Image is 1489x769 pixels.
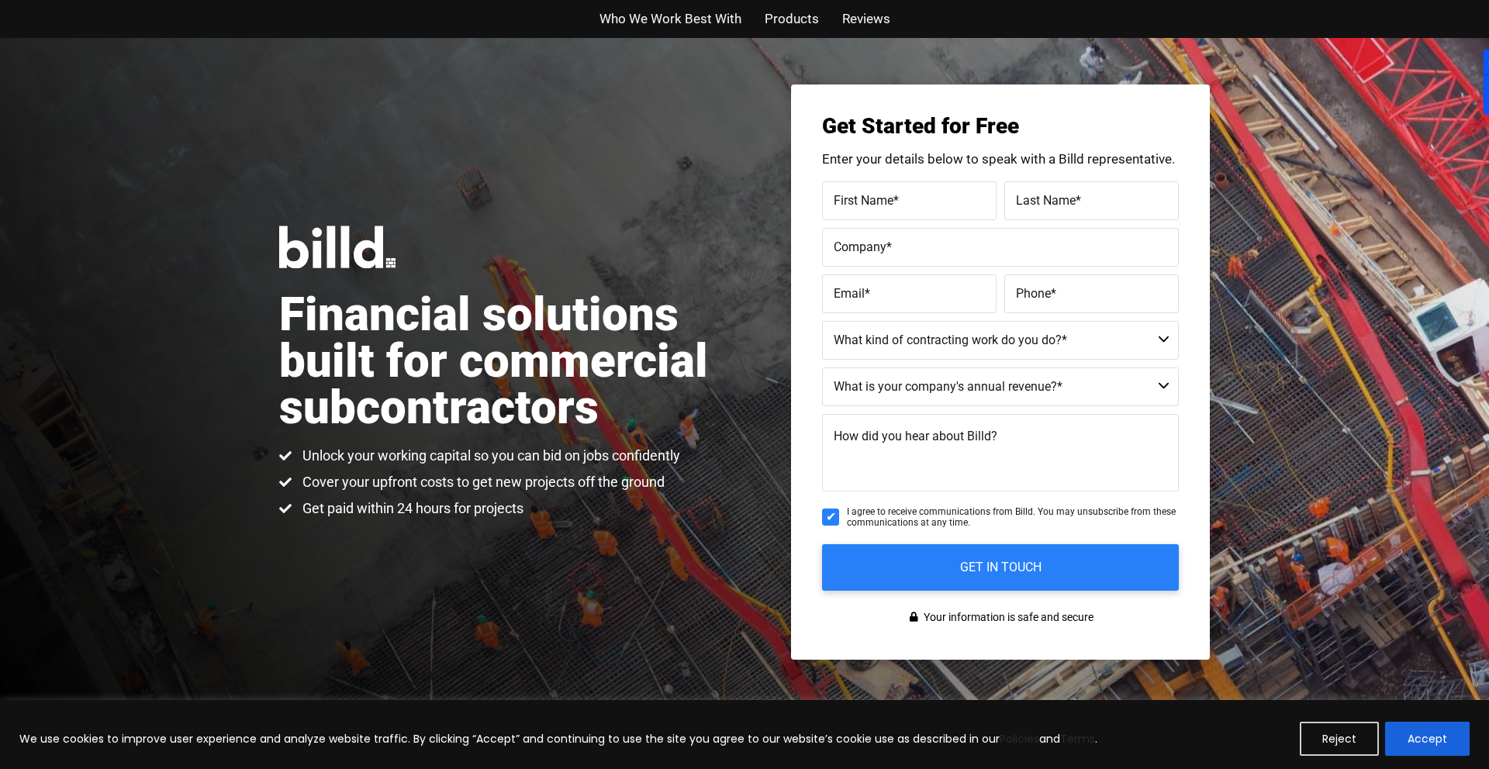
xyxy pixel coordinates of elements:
a: Reviews [842,8,890,30]
a: Who We Work Best With [599,8,741,30]
a: Policies [1000,731,1039,747]
input: I agree to receive communications from Billd. You may unsubscribe from these communications at an... [822,509,839,526]
h3: Get Started for Free [822,116,1179,137]
span: I agree to receive communications from Billd. You may unsubscribe from these communications at an... [847,506,1179,529]
p: We use cookies to improve user experience and analyze website traffic. By clicking “Accept” and c... [19,729,1097,748]
button: Reject [1300,722,1379,756]
span: First Name [834,192,893,207]
p: Enter your details below to speak with a Billd representative. [822,153,1179,166]
span: How did you hear about Billd? [834,429,997,443]
span: Cover your upfront costs to get new projects off the ground [299,473,665,491]
span: Last Name [1016,192,1076,207]
a: Products [765,8,819,30]
button: Accept [1385,722,1470,756]
input: GET IN TOUCH [822,544,1179,591]
span: Get paid within 24 hours for projects [299,499,523,518]
a: Terms [1060,731,1095,747]
span: Unlock your working capital so you can bid on jobs confidently [299,447,680,465]
h1: Financial solutions built for commercial subcontractors [279,291,744,431]
span: Your information is safe and secure [920,606,1093,629]
span: Email [834,285,865,300]
span: Phone [1016,285,1051,300]
span: Company [834,239,886,253]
